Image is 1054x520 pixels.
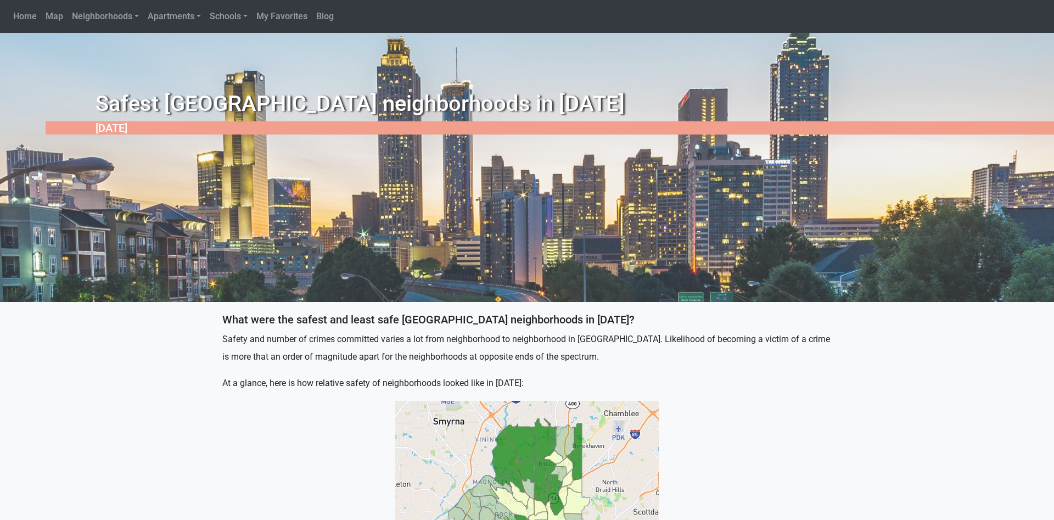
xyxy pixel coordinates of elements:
[72,11,132,21] span: Neighborhoods
[252,5,312,27] a: My Favorites
[148,11,194,21] span: Apartments
[68,5,143,27] a: Neighborhoods
[222,374,832,392] p: At a glance, here is how relative safety of neighborhoods looked like in [DATE]:
[222,331,832,366] p: Safety and number of crimes committed varies a lot from neighborhood to neighborhood in [GEOGRAPH...
[9,5,41,27] a: Home
[210,11,241,21] span: Schools
[222,313,832,326] h5: What were the safest and least safe [GEOGRAPHIC_DATA] neighborhoods in [DATE]?
[13,11,37,21] span: Home
[312,5,338,27] a: Blog
[41,5,68,27] a: Map
[205,5,252,27] a: Schools
[316,11,334,21] span: Blog
[46,11,63,21] span: Map
[256,11,307,21] span: My Favorites
[143,5,205,27] a: Apartments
